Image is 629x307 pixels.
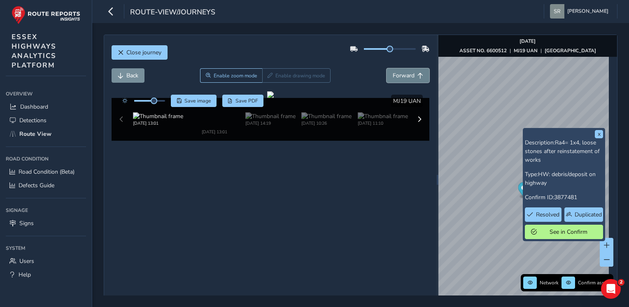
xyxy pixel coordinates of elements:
span: route-view/journeys [130,7,215,19]
div: [DATE] 13:01 [189,112,240,118]
button: Save [171,95,217,107]
div: Overview [6,88,86,100]
button: Duplicated [564,207,603,222]
a: Detections [6,114,86,127]
a: Dashboard [6,100,86,114]
span: Duplicated [575,211,602,219]
a: Route View [6,127,86,141]
span: 3877481 [554,193,577,201]
a: Users [6,254,86,268]
div: System [6,242,86,254]
span: Road Condition (Beta) [19,168,75,176]
div: [DATE] 10:26 [301,112,352,118]
button: See in Confirm [525,225,603,239]
span: ESSEX HIGHWAYS ANALYTICS PLATFORM [12,32,56,70]
span: Users [19,257,34,265]
a: Road Condition (Beta) [6,165,86,179]
span: Route View [19,130,51,138]
div: [DATE] 11:10 [358,112,408,118]
img: diamond-layout [550,4,564,19]
p: Description: [525,138,603,164]
span: Ra4= 1x4, loose stones after reinstatement of works [525,139,600,164]
strong: [GEOGRAPHIC_DATA] [545,47,596,54]
button: Resolved [525,207,561,222]
p: Confirm ID: [525,193,603,202]
button: Forward [387,68,429,83]
a: Signs [6,216,86,230]
div: Map marker [518,182,529,199]
a: Defects Guide [6,179,86,192]
span: Network [540,279,559,286]
span: See in Confirm [540,228,597,236]
span: Dashboard [20,103,48,111]
div: [DATE] 14:19 [245,112,296,118]
span: Resolved [536,211,559,219]
div: | | [459,47,596,54]
img: Thumbnail frame [245,104,296,112]
iframe: Intercom live chat [601,279,621,299]
span: HW: debris/deposit on highway [525,170,596,187]
span: Defects Guide [19,181,54,189]
img: Thumbnail frame [189,104,240,112]
strong: ASSET NO. 6600512 [459,47,507,54]
button: Close journey [112,45,168,60]
span: [PERSON_NAME] [567,4,608,19]
span: Signs [19,219,34,227]
span: Forward [393,72,415,79]
button: PDF [222,95,264,107]
button: [PERSON_NAME] [550,4,611,19]
div: [DATE] 13:01 [133,112,183,118]
a: Help [6,268,86,281]
div: Road Condition [6,153,86,165]
strong: [DATE] [520,38,536,44]
button: Zoom [200,68,262,83]
span: Back [126,72,138,79]
button: x [595,130,603,138]
span: Save image [184,98,211,104]
span: Confirm assets [578,279,611,286]
span: Help [19,271,31,279]
button: Back [112,68,144,83]
span: MJ19 UAN [393,97,421,105]
span: Detections [19,116,47,124]
span: 2 [618,279,624,286]
p: Type: [525,170,603,187]
img: Thumbnail frame [301,104,352,112]
span: Close journey [126,49,161,56]
strong: MJ19 UAN [514,47,538,54]
img: rr logo [12,6,80,24]
span: Enable zoom mode [214,72,257,79]
img: Thumbnail frame [358,104,408,112]
span: Save PDF [235,98,258,104]
img: Thumbnail frame [133,104,183,112]
div: Signage [6,204,86,216]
